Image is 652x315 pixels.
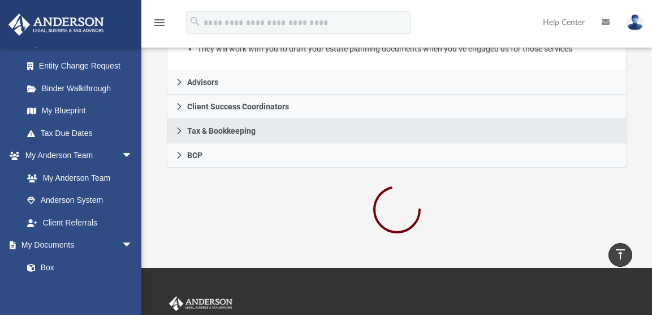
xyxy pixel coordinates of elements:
span: Client Success Coordinators [187,103,289,110]
a: menu [153,22,166,29]
i: search [189,15,201,28]
a: Anderson System [16,189,144,212]
span: BCP [187,151,202,159]
a: Tax & Bookkeeping [167,119,627,143]
i: menu [153,16,166,29]
a: My Anderson Team [16,167,139,189]
li: They will work with you to draft your estate planning documents when you’ve engaged us for those ... [197,42,618,56]
a: BCP [167,143,627,168]
a: Entity Change Request [16,55,150,78]
span: Advisors [187,78,218,86]
a: Binder Walkthrough [16,77,150,100]
img: Anderson Advisors Platinum Portal [167,296,235,311]
img: User Pic [627,14,644,31]
a: My Documentsarrow_drop_down [8,234,144,257]
a: Client Success Coordinators [167,95,627,119]
span: arrow_drop_down [122,144,144,168]
a: vertical_align_top [608,243,632,267]
span: arrow_drop_down [122,234,144,257]
img: Anderson Advisors Platinum Portal [5,14,107,36]
a: My Anderson Teamarrow_drop_down [8,144,144,167]
a: Client Referrals [16,211,144,234]
span: Tax & Bookkeeping [187,127,256,135]
a: Tax Due Dates [16,122,150,144]
a: Box [16,256,139,279]
a: Advisors [167,70,627,95]
a: My Blueprint [16,100,144,122]
i: vertical_align_top [614,248,627,261]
